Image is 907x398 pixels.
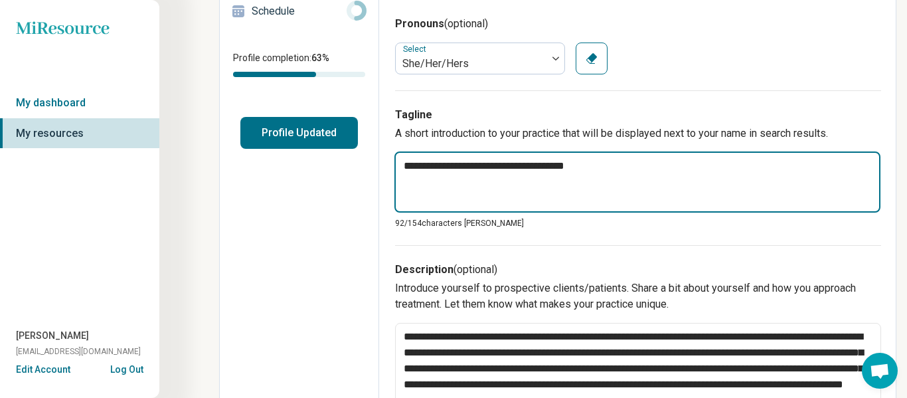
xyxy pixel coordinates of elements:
span: (optional) [453,263,497,276]
div: Open chat [862,353,898,389]
label: Select [403,45,429,54]
div: She/Her/Hers [402,56,540,72]
h3: Tagline [395,107,881,123]
button: Log Out [110,363,143,373]
button: Edit Account [16,363,70,377]
span: [EMAIL_ADDRESS][DOMAIN_NAME] [16,346,141,357]
p: Introduce yourself to prospective clients/patients. Share a bit about yourself and how you approa... [395,280,881,312]
p: Schedule [252,3,347,19]
p: 92/ 154 characters [PERSON_NAME] [395,217,881,229]
button: Profile Updated [240,117,358,149]
div: Profile completion: [220,43,378,85]
span: (optional) [444,17,488,30]
h3: Pronouns [395,16,881,32]
div: Profile completion [233,72,365,77]
span: 63 % [311,52,329,63]
span: [PERSON_NAME] [16,329,89,343]
h3: Description [395,262,881,278]
p: A short introduction to your practice that will be displayed next to your name in search results. [395,126,881,142]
